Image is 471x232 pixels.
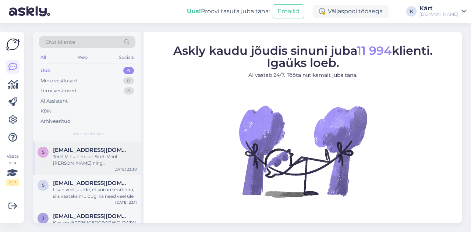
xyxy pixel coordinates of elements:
div: Väljaspool tööaega [313,5,389,18]
div: Kõik [40,107,51,115]
div: 6 [124,87,134,94]
span: siretmeritmasso1@gmail.com [53,147,130,153]
div: [DOMAIN_NAME] [419,11,458,17]
button: Emailid [273,4,304,18]
div: 2 / 3 [6,179,19,186]
div: Lisan veel juurde, et kui on teisi linnu, siis vaataks muidugi ka need veel üle. [53,186,137,200]
img: Askly Logo [6,38,20,51]
span: j [42,215,44,221]
div: AI Assistent [40,97,68,105]
div: Tere! Minu nimi on Siret-Merit [PERSON_NAME] ning [PERSON_NAME] UGC sisulooja elustiili, ilu, [PE... [53,153,137,167]
span: jaanika69@gmail.com [53,213,130,219]
img: No Chat active [237,85,369,217]
div: All [39,53,47,62]
div: Arhiveeritud [40,118,71,125]
div: 4 [123,67,134,74]
p: AI vastab 24/7. Tööta nutikamalt juba täna. [173,71,433,79]
div: Proovi tasuta juba täna: [187,7,270,16]
div: K [406,6,417,17]
span: Askly kaudu jõudis sinuni juba klienti. Igaüks loeb. [173,43,433,70]
b: Uus! [187,8,201,15]
div: Minu vestlused [40,77,77,85]
div: Vaata siia [6,153,19,186]
span: s [42,182,45,188]
div: [DATE] 23:11 [115,200,137,205]
span: silver.rohuniit@gmail.com [53,180,130,186]
div: Uus [40,67,50,74]
div: Socials [117,53,135,62]
div: [DATE] 23:30 [113,167,137,172]
span: Uued vestlused [70,131,105,137]
a: Kärt[DOMAIN_NAME] [419,6,467,17]
div: Kärt [419,6,458,11]
span: 11 994 [357,43,392,58]
div: Web [76,53,89,62]
span: s [42,149,45,155]
span: Otsi kliente [46,38,75,46]
div: Tiimi vestlused [40,87,77,94]
div: 0 [123,77,134,85]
